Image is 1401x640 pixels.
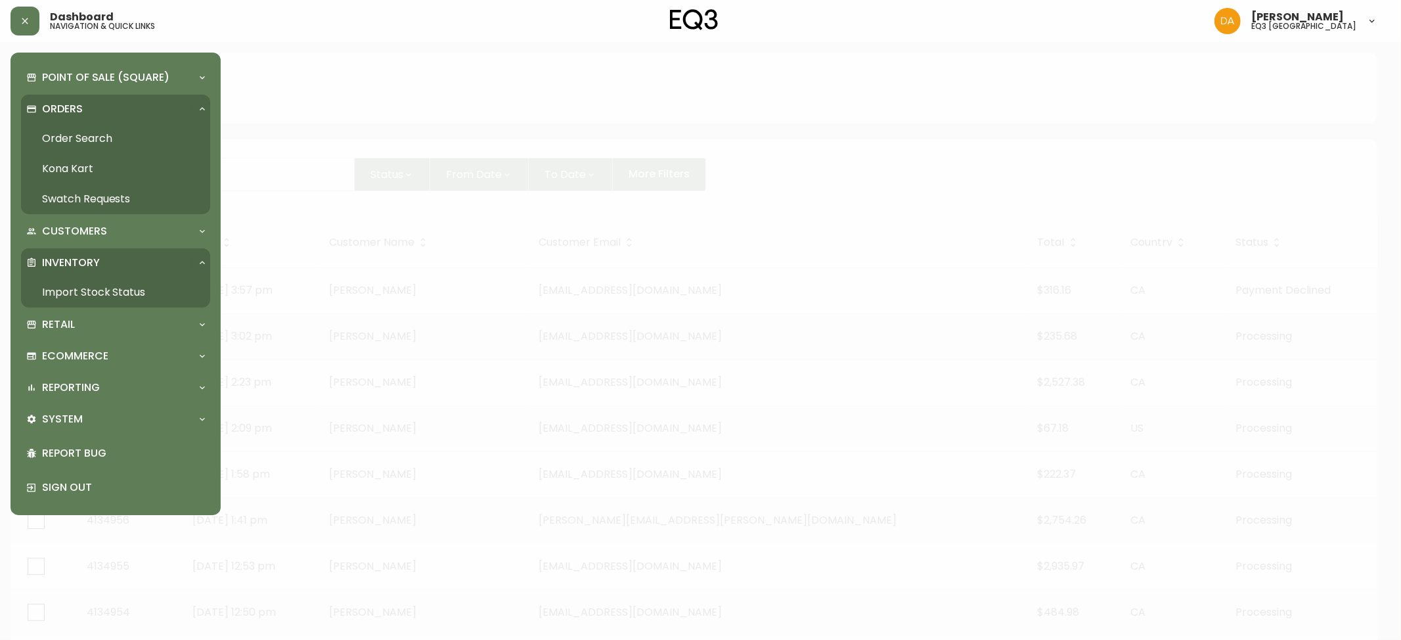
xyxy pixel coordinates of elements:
span: [PERSON_NAME] [1251,12,1344,22]
p: Ecommerce [42,349,108,363]
p: Inventory [42,256,100,270]
p: Point of Sale (Square) [42,70,169,85]
p: System [42,412,83,426]
div: Ecommerce [21,342,210,371]
p: Customers [42,224,107,239]
div: Point of Sale (Square) [21,63,210,92]
p: Orders [42,102,83,116]
p: Sign Out [42,480,205,495]
div: Reporting [21,373,210,402]
p: Report Bug [42,446,205,461]
p: Reporting [42,380,100,395]
h5: navigation & quick links [50,22,155,30]
a: Order Search [21,124,210,154]
h5: eq3 [GEOGRAPHIC_DATA] [1251,22,1356,30]
a: Import Stock Status [21,277,210,308]
div: Orders [21,95,210,124]
img: logo [670,9,719,30]
div: Sign Out [21,470,210,505]
span: Dashboard [50,12,114,22]
div: Retail [21,310,210,339]
div: Inventory [21,248,210,277]
a: Kona Kart [21,154,210,184]
div: Customers [21,217,210,246]
div: System [21,405,210,434]
a: Swatch Requests [21,184,210,214]
img: dd1a7e8db21a0ac8adbf82b84ca05374 [1214,8,1241,34]
p: Retail [42,317,75,332]
div: Report Bug [21,436,210,470]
